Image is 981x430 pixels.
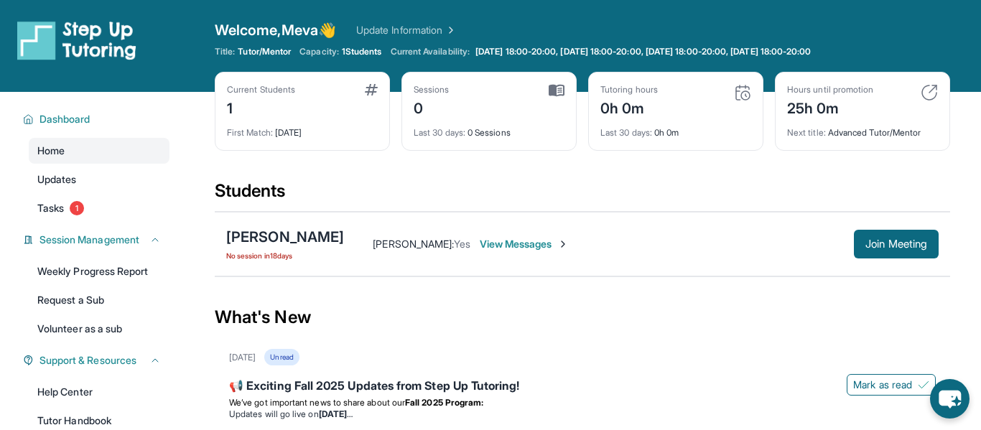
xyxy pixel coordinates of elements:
span: Session Management [39,233,139,247]
span: 1 [70,201,84,215]
span: No session in 18 days [226,250,344,261]
a: Weekly Progress Report [29,258,169,284]
button: Support & Resources [34,353,161,368]
strong: [DATE] [319,408,353,419]
span: Home [37,144,65,158]
img: card [921,84,938,101]
button: Session Management [34,233,161,247]
div: [DATE] [229,352,256,363]
span: Last 30 days : [600,127,652,138]
button: Join Meeting [854,230,939,258]
button: chat-button [930,379,970,419]
span: Updates [37,172,77,187]
span: [PERSON_NAME] : [373,238,454,250]
div: 0h 0m [600,95,658,118]
div: What's New [215,286,950,349]
span: Current Availability: [391,46,470,57]
img: Mark as read [918,379,929,391]
img: logo [17,20,136,60]
a: Tasks1 [29,195,169,221]
a: Updates [29,167,169,192]
span: Mark as read [853,378,912,392]
div: Sessions [414,84,450,95]
a: Update Information [356,23,457,37]
div: [DATE] [227,118,378,139]
span: Yes [454,238,470,250]
span: [DATE] 18:00-20:00, [DATE] 18:00-20:00, [DATE] 18:00-20:00, [DATE] 18:00-20:00 [475,46,811,57]
span: 1 Students [342,46,382,57]
span: Tasks [37,201,64,215]
div: 0 [414,95,450,118]
a: [DATE] 18:00-20:00, [DATE] 18:00-20:00, [DATE] 18:00-20:00, [DATE] 18:00-20:00 [473,46,814,57]
div: Unread [264,349,299,365]
a: Volunteer as a sub [29,316,169,342]
li: Updates will go live on [229,408,936,420]
span: Dashboard [39,112,90,126]
button: Dashboard [34,112,161,126]
span: Title: [215,46,235,57]
img: Chevron Right [442,23,457,37]
a: Help Center [29,379,169,405]
div: 📢 Exciting Fall 2025 Updates from Step Up Tutoring! [229,377,936,397]
div: Current Students [227,84,295,95]
div: 0h 0m [600,118,751,139]
a: Request a Sub [29,287,169,313]
img: card [734,84,751,101]
img: card [365,84,378,95]
div: Tutoring hours [600,84,658,95]
button: Mark as read [847,374,936,396]
div: 1 [227,95,295,118]
div: 25h 0m [787,95,873,118]
div: Students [215,179,950,211]
span: Last 30 days : [414,127,465,138]
span: Join Meeting [865,240,927,248]
span: View Messages [480,237,569,251]
a: Home [29,138,169,164]
span: Next title : [787,127,826,138]
strong: Fall 2025 Program: [405,397,483,408]
div: Advanced Tutor/Mentor [787,118,938,139]
div: 0 Sessions [414,118,564,139]
span: We’ve got important news to share about our [229,397,405,408]
span: Capacity: [299,46,339,57]
span: Support & Resources [39,353,136,368]
img: Chevron-Right [557,238,569,250]
span: First Match : [227,127,273,138]
span: Welcome, Meva 👋 [215,20,336,40]
div: [PERSON_NAME] [226,227,344,247]
div: Hours until promotion [787,84,873,95]
img: card [549,84,564,97]
span: Tutor/Mentor [238,46,291,57]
